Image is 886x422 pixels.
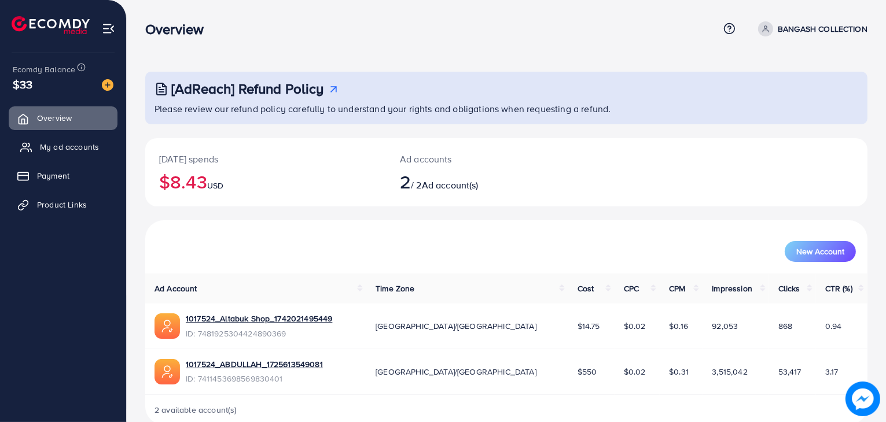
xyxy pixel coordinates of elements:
[9,193,117,216] a: Product Links
[578,320,600,332] span: $14.75
[159,152,372,166] p: [DATE] spends
[796,247,844,256] span: New Account
[159,171,372,193] h2: $8.43
[712,283,752,294] span: Impression
[13,76,32,92] span: $33
[669,283,685,294] span: CPM
[102,22,115,35] img: menu
[778,366,802,377] span: 53,417
[624,320,646,332] span: $0.02
[376,366,536,377] span: [GEOGRAPHIC_DATA]/[GEOGRAPHIC_DATA]
[155,359,180,384] img: ic-ads-acc.e4c84228.svg
[145,21,213,38] h3: Overview
[9,135,117,158] a: My ad accounts
[422,179,479,191] span: Ad account(s)
[37,199,87,210] span: Product Links
[753,21,867,36] a: BANGASH COLLECTION
[186,373,323,384] span: ID: 7411453698569830401
[624,283,639,294] span: CPC
[778,22,867,36] p: BANGASH COLLECTION
[825,283,852,294] span: CTR (%)
[778,320,792,332] span: 868
[155,404,237,416] span: 2 available account(s)
[9,106,117,129] a: Overview
[12,16,90,34] img: logo
[578,283,594,294] span: Cost
[155,102,861,116] p: Please review our refund policy carefully to understand your rights and obligations when requesti...
[186,358,323,370] a: 1017524_ABDULLAH_1725613549081
[669,320,688,332] span: $0.16
[712,320,738,332] span: 92,053
[102,79,113,91] img: image
[825,366,839,377] span: 3.17
[400,168,411,195] span: 2
[376,320,536,332] span: [GEOGRAPHIC_DATA]/[GEOGRAPHIC_DATA]
[171,80,324,97] h3: [AdReach] Refund Policy
[400,152,553,166] p: Ad accounts
[376,283,414,294] span: Time Zone
[578,366,597,377] span: $550
[785,241,856,262] button: New Account
[845,382,880,416] img: image
[712,366,747,377] span: 3,515,042
[37,170,69,182] span: Payment
[13,64,75,75] span: Ecomdy Balance
[155,313,180,339] img: ic-ads-acc.e4c84228.svg
[186,313,332,324] a: 1017524_Altabuk Shop_1742021495449
[825,320,842,332] span: 0.94
[778,283,800,294] span: Clicks
[186,328,332,339] span: ID: 7481925304424890369
[37,112,72,124] span: Overview
[9,164,117,187] a: Payment
[669,366,689,377] span: $0.31
[40,141,99,153] span: My ad accounts
[400,171,553,193] h2: / 2
[207,180,223,191] span: USD
[155,283,197,294] span: Ad Account
[624,366,646,377] span: $0.02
